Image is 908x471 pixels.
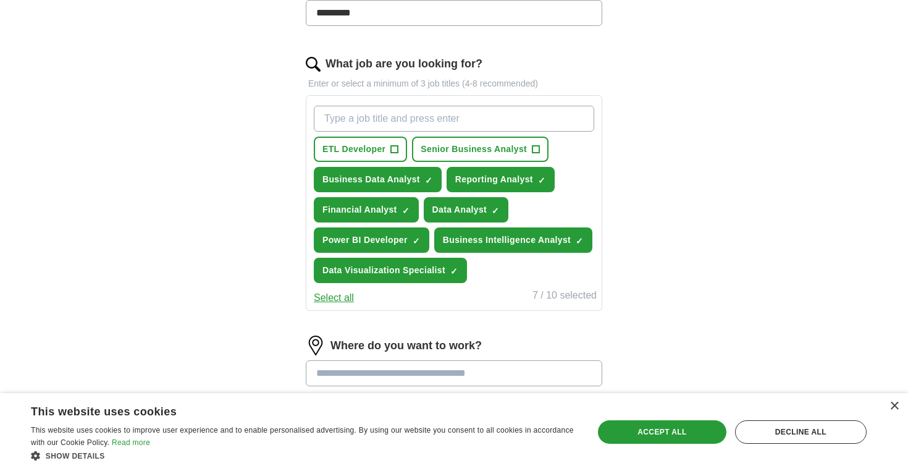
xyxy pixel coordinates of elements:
[402,206,410,216] span: ✓
[450,266,458,276] span: ✓
[46,452,105,460] span: Show details
[322,173,420,186] span: Business Data Analyst
[314,197,419,223] button: Financial Analyst✓
[322,203,397,216] span: Financial Analyst
[326,56,482,72] label: What job are you looking for?
[314,167,442,192] button: Business Data Analyst✓
[425,176,432,185] span: ✓
[434,227,592,253] button: Business Intelligence Analyst✓
[322,143,385,156] span: ETL Developer
[413,236,420,246] span: ✓
[306,336,326,355] img: location.png
[443,234,571,247] span: Business Intelligence Analyst
[424,197,509,223] button: Data Analyst✓
[889,402,899,411] div: Close
[330,337,482,354] label: Where do you want to work?
[314,258,467,283] button: Data Visualization Specialist✓
[112,438,150,447] a: Read more, opens a new window
[421,143,527,156] span: Senior Business Analyst
[31,426,574,447] span: This website uses cookies to improve user experience and to enable personalised advertising. By u...
[532,288,597,305] div: 7 / 10 selected
[455,173,533,186] span: Reporting Analyst
[492,206,499,216] span: ✓
[576,236,583,246] span: ✓
[314,106,594,132] input: Type a job title and press enter
[735,420,867,444] div: Decline all
[447,167,555,192] button: Reporting Analyst✓
[306,77,602,90] p: Enter or select a minimum of 3 job titles (4-8 recommended)
[538,176,545,185] span: ✓
[314,291,354,305] button: Select all
[314,137,407,162] button: ETL Developer
[31,401,546,419] div: This website uses cookies
[31,449,577,462] div: Show details
[412,137,549,162] button: Senior Business Analyst
[322,234,408,247] span: Power BI Developer
[314,227,429,253] button: Power BI Developer✓
[598,420,726,444] div: Accept all
[322,264,445,277] span: Data Visualization Specialist
[432,203,487,216] span: Data Analyst
[306,57,321,72] img: search.png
